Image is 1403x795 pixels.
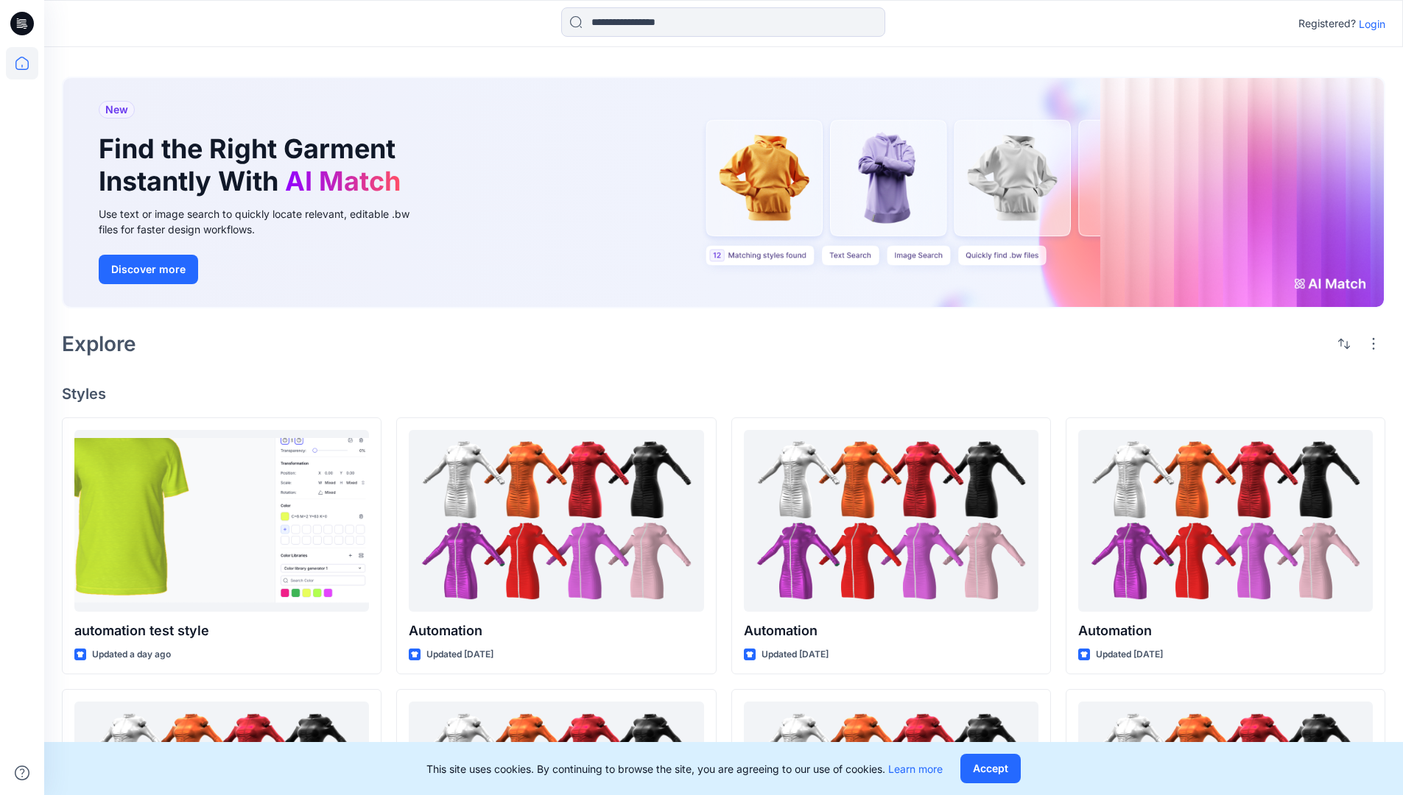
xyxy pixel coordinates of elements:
a: Learn more [888,763,943,775]
p: This site uses cookies. By continuing to browse the site, you are agreeing to our use of cookies. [426,761,943,777]
p: Updated a day ago [92,647,171,662]
p: Registered? [1298,15,1356,32]
div: Use text or image search to quickly locate relevant, editable .bw files for faster design workflows. [99,206,430,237]
a: Automation [1078,430,1373,612]
a: Automation [744,430,1038,612]
button: Discover more [99,255,198,284]
p: Updated [DATE] [1096,647,1163,662]
h1: Find the Right Garment Instantly With [99,133,408,197]
p: Login [1359,16,1385,32]
p: Automation [409,621,703,641]
h2: Explore [62,332,136,356]
p: Updated [DATE] [426,647,493,662]
p: Updated [DATE] [762,647,829,662]
p: automation test style [74,621,369,641]
a: automation test style [74,430,369,612]
p: Automation [744,621,1038,641]
span: New [105,101,128,119]
p: Automation [1078,621,1373,641]
h4: Styles [62,385,1385,403]
button: Accept [960,754,1021,783]
a: Automation [409,430,703,612]
span: AI Match [285,165,401,197]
